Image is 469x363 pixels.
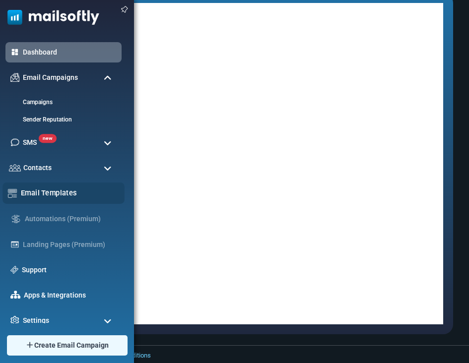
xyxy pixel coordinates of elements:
a: Dashboard [23,47,117,58]
img: support-icon.svg [10,266,18,274]
img: workflow.svg [10,213,21,225]
img: campaigns-icon.png [10,73,19,82]
img: dashboard-icon-active.svg [10,48,19,57]
a: Campaigns [5,98,119,107]
img: email-templates-icon.svg [8,188,17,198]
a: Email Templates [21,187,119,198]
span: SMS [23,137,37,148]
footer: 2025 [32,345,469,363]
img: contacts-icon.svg [9,164,21,171]
a: Sender Reputation [5,115,119,124]
span: Settings [23,315,49,326]
span: Email Campaigns [23,72,78,83]
span: new [39,134,57,143]
span: Create Email Campaign [34,340,109,351]
a: Support [22,265,117,275]
img: settings-icon.svg [10,316,19,325]
img: sms-icon.png [10,138,19,147]
a: Apps & Integrations [24,290,117,301]
img: landing_pages.svg [10,240,19,249]
span: Contacts [23,163,52,173]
